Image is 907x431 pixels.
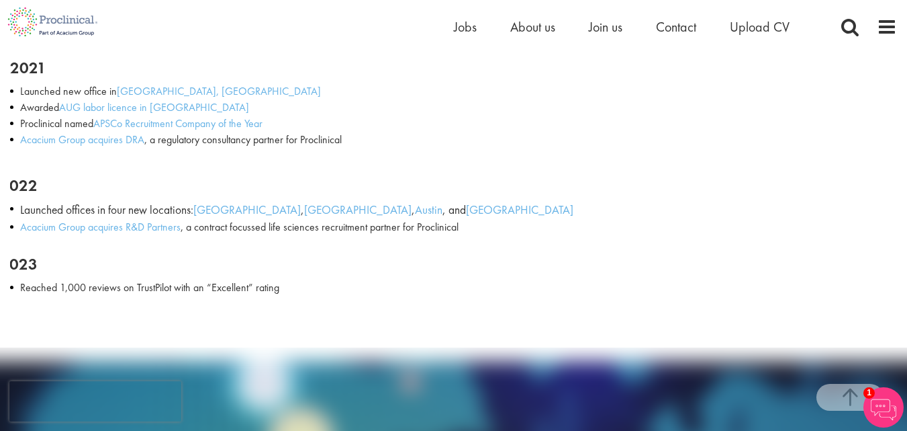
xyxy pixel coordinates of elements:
[93,116,262,130] a: APSCo Recruitment Company of the Year
[656,18,696,36] a: Contact
[301,202,304,217] span: ,
[10,83,897,100] li: Launched new office in
[863,387,875,399] span: 1
[10,59,897,77] h2: 2021
[863,387,904,428] img: Chatbot
[20,202,193,217] span: Launched offices in four new locations:
[442,202,466,217] span: , and
[412,202,415,217] span: ,
[589,18,622,36] a: Join us
[20,132,144,147] a: Acacium Group acquires DRA
[10,132,897,148] li: , a regulatory consultancy partner for Proclinical
[10,116,897,132] li: Proclinical named
[181,220,459,234] span: , a contract focussed life sciences recruitment partner for Proclinical
[59,100,249,114] a: AUG labor licence in [GEOGRAPHIC_DATA]
[510,18,555,36] a: About us
[304,202,412,217] a: [GEOGRAPHIC_DATA]
[730,18,790,36] a: Upload CV
[117,84,321,98] a: [GEOGRAPHIC_DATA], [GEOGRAPHIC_DATA]
[415,202,442,217] a: Austin
[454,18,477,36] a: Jobs
[10,280,897,296] li: Reached 1,000 reviews on TrustPilot with an “Excellent” rating
[9,381,181,422] iframe: reCAPTCHA
[466,202,573,217] a: [GEOGRAPHIC_DATA]
[10,100,897,116] li: Awarded
[193,202,301,217] a: [GEOGRAPHIC_DATA]
[20,220,181,234] a: Acacium Group acquires R&D Partners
